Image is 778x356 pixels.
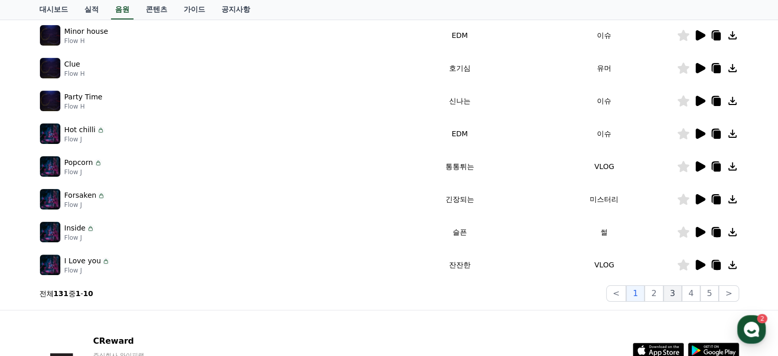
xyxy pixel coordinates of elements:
button: 4 [682,285,700,302]
p: Forsaken [64,190,97,201]
p: Clue [64,59,80,70]
p: Popcorn [64,157,93,168]
p: Flow H [64,37,108,45]
td: VLOG [532,150,677,183]
p: CReward [93,335,218,347]
p: Flow H [64,70,85,78]
button: 5 [700,285,719,302]
p: Flow J [64,135,105,143]
span: 설정 [158,286,170,295]
td: 긴장되는 [387,183,532,216]
strong: 131 [54,289,69,298]
td: 슬픈 [387,216,532,248]
img: music [40,156,60,177]
img: music [40,91,60,111]
td: 유머 [532,52,677,85]
img: music [40,58,60,78]
p: Flow J [64,234,95,242]
td: 통통튀는 [387,150,532,183]
strong: 1 [76,289,81,298]
td: EDM [387,19,532,52]
td: 잔잔한 [387,248,532,281]
p: Flow J [64,201,106,209]
p: Minor house [64,26,108,37]
a: 홈 [3,271,68,297]
p: I Love you [64,256,101,266]
td: VLOG [532,248,677,281]
button: 2 [644,285,663,302]
p: Flow H [64,102,103,111]
span: 대화 [94,287,106,295]
p: Flow J [64,266,110,275]
p: Hot chilli [64,124,96,135]
button: 3 [663,285,682,302]
img: music [40,255,60,275]
td: 이슈 [532,117,677,150]
img: music [40,189,60,210]
td: 썰 [532,216,677,248]
td: 이슈 [532,19,677,52]
p: Inside [64,223,86,234]
img: music [40,222,60,242]
p: Flow J [64,168,102,176]
td: 이슈 [532,85,677,117]
button: > [719,285,739,302]
p: 전체 중 - [39,288,94,299]
span: 2 [104,270,107,279]
span: 홈 [32,286,38,295]
td: 신나는 [387,85,532,117]
a: 설정 [132,271,196,297]
strong: 10 [83,289,93,298]
img: music [40,123,60,144]
td: 미스터리 [532,183,677,216]
button: 1 [626,285,644,302]
a: 2대화 [68,271,132,297]
p: Party Time [64,92,103,102]
button: < [606,285,626,302]
td: 호기심 [387,52,532,85]
img: music [40,25,60,46]
td: EDM [387,117,532,150]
